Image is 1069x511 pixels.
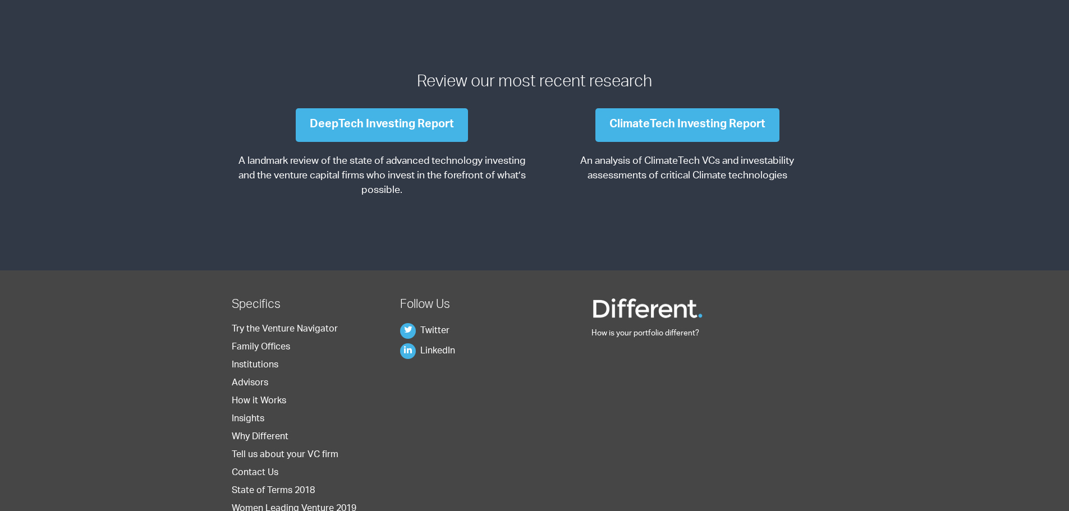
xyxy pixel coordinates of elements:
[238,156,526,196] span: A landmark review of the state of advanced technology investing and the venture capital firms who...
[595,108,779,142] a: ClimateTech Investing Report
[580,156,794,181] span: An analysis of ClimateTech VCs and investability assessments of critical Climate technologies
[296,108,468,142] a: DeepTech Investing Report
[591,297,704,320] img: Different Funds
[232,451,338,460] a: Tell us about your VC firm
[400,347,455,356] a: LinkedIn
[400,327,449,336] a: Twitter
[400,297,558,314] h2: Follow Us
[232,343,290,352] a: Family Offices
[232,397,286,406] a: How it Works
[232,469,278,478] a: Contact Us
[232,297,389,314] h2: Specifics
[232,433,288,442] a: Why Different
[232,415,264,424] a: Insights
[232,325,338,334] a: Try the Venture Navigator
[232,379,268,388] a: Advisors
[232,361,278,370] a: Institutions
[591,327,837,340] p: How is your portfolio different?
[229,72,841,94] h3: Review our most recent research
[232,487,315,496] a: State of Terms 2018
